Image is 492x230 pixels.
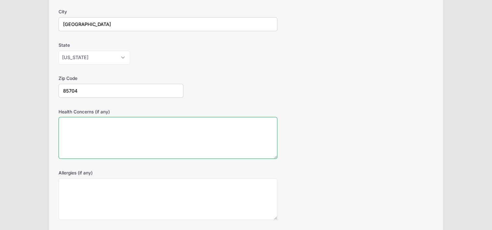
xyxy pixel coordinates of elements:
[59,109,183,115] label: Health Concerns (if any)
[59,84,183,98] input: xxxxx
[59,170,183,176] label: Allergies (if any)
[59,8,183,15] label: City
[59,75,183,82] label: Zip Code
[59,42,183,48] label: State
